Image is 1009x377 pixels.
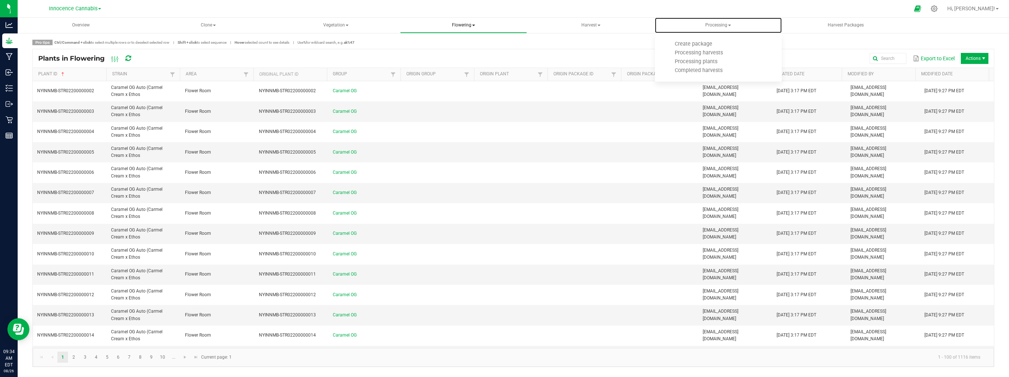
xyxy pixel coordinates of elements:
a: Caramel OG [333,231,357,236]
a: Plant IDSortable [38,71,103,77]
span: [DATE] 9:27 PM EDT [924,251,964,256]
a: Page 2 [68,352,79,363]
span: Flower Room [185,88,211,93]
span: Completed harvests [665,67,732,73]
span: Flowering [400,18,527,33]
span: [DATE] 3:17 PM EDT [777,272,816,277]
span: [DATE] 3:17 PM EDT [777,150,816,155]
span: [EMAIL_ADDRESS][DOMAIN_NAME] [703,105,738,117]
span: [EMAIL_ADDRESS][DOMAIN_NAME] [703,268,738,280]
a: Caramel OG [333,292,357,297]
span: [DATE] 3:17 PM EDT [777,231,816,236]
span: [EMAIL_ADDRESS][DOMAIN_NAME] [851,207,886,219]
span: [EMAIL_ADDRESS][DOMAIN_NAME] [851,166,886,178]
span: [EMAIL_ADDRESS][DOMAIN_NAME] [703,288,738,301]
p: 09:34 AM EDT [3,348,14,368]
span: [DATE] 3:17 PM EDT [777,292,816,297]
a: Page 8 [135,352,146,363]
a: Caramel OG [333,333,357,338]
span: NYINNMB-STR02200000009 [259,231,316,236]
inline-svg: Outbound [6,100,13,108]
span: Hi, [PERSON_NAME]! [947,6,995,11]
span: [DATE] 9:27 PM EDT [924,88,964,93]
span: [DATE] 9:27 PM EDT [924,170,964,175]
span: [EMAIL_ADDRESS][DOMAIN_NAME] [703,248,738,260]
span: [EMAIL_ADDRESS][DOMAIN_NAME] [703,227,738,240]
span: NYINNMB-STR02200000006 [259,170,316,175]
a: Overview [18,18,145,33]
a: Filter [389,70,397,79]
strong: Ctrl/Command + click [54,40,91,44]
span: [DATE] 3:17 PM EDT [777,190,816,195]
span: [DATE] 9:27 PM EDT [924,150,964,155]
a: Harvest [528,18,655,33]
span: Go to the next page [182,354,188,360]
span: [DATE] 9:27 PM EDT [924,333,964,338]
span: Use for wildcard search, e.g. [297,40,354,44]
span: Caramel OG Auto (Carmel Cream x Ethos [111,105,163,117]
a: Vegetation [272,18,399,33]
a: Caramel OG [333,150,357,155]
span: Go to the last page [193,354,199,360]
span: NYINNMB-STR02200000014 [37,333,94,338]
a: Caramel OG [333,109,357,114]
div: Plants in Flowering [38,52,144,65]
div: Manage settings [930,5,939,12]
span: NYINNMB-STR02200000002 [259,88,316,93]
a: Caramel OG [333,211,357,216]
span: Flower Room [185,109,211,114]
span: [DATE] 9:27 PM EDT [924,129,964,134]
span: NYINNMB-STR02200000012 [37,292,94,297]
span: | [227,40,235,45]
a: Filter [609,70,618,79]
input: Search [870,53,906,64]
span: [DATE] 9:27 PM EDT [924,292,964,297]
span: to select multiple rows or to deselect selected row [54,40,170,44]
li: Actions [961,53,988,64]
span: Overview [62,22,100,28]
inline-svg: Grow [6,37,13,44]
a: Clone [145,18,272,33]
a: Origin PlantSortable [480,71,535,77]
span: [DATE] 3:17 PM EDT [777,333,816,338]
span: Flower Room [185,312,211,317]
span: Flower Room [185,170,211,175]
span: [EMAIL_ADDRESS][DOMAIN_NAME] [703,126,738,138]
span: NYINNMB-STR02200000014 [259,333,316,338]
strong: Shift + click [178,40,197,44]
span: NYINNMB-STR02200000012 [259,292,316,297]
a: Filter [462,70,471,79]
span: [EMAIL_ADDRESS][DOMAIN_NAME] [851,288,886,301]
inline-svg: Inventory [6,85,13,92]
span: [EMAIL_ADDRESS][DOMAIN_NAME] [703,207,738,219]
a: Go to the last page [190,352,201,363]
a: Origin GroupSortable [406,71,462,77]
span: Caramel OG Auto (Carmel Cream x Ethos [111,329,163,341]
span: Flower Room [185,333,211,338]
a: Caramel OG [333,272,357,277]
a: Filter [168,70,177,79]
span: [DATE] 3:17 PM EDT [777,312,816,317]
strong: ak%47 [344,40,354,44]
span: Caramel OG Auto (Carmel Cream x Ethos [111,268,163,280]
span: [DATE] 9:27 PM EDT [924,312,964,317]
span: [EMAIL_ADDRESS][DOMAIN_NAME] [851,329,886,341]
span: NYINNMB-STR02200000011 [259,272,316,277]
span: [DATE] 3:17 PM EDT [777,211,816,216]
a: StrainSortable [112,71,168,77]
span: [DATE] 3:17 PM EDT [777,109,816,114]
span: Vegetation [273,18,399,33]
iframe: Resource center [7,318,29,340]
span: Caramel OG Auto (Carmel Cream x Ethos [111,309,163,321]
span: [DATE] 9:27 PM EDT [924,190,964,195]
a: Page 11 [168,352,179,363]
span: NYINNMB-STR02200000009 [37,231,94,236]
a: Caramel OG [333,190,357,195]
a: Page 9 [146,352,157,363]
a: Harvest Packages [782,18,909,33]
span: NYINNMB-STR02200000005 [259,150,316,155]
span: [EMAIL_ADDRESS][DOMAIN_NAME] [851,227,886,240]
a: Processing Create package Processing harvests Processing plants Completed harvests [655,18,782,33]
a: Caramel OG [333,88,357,93]
a: GroupSortable [333,71,388,77]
